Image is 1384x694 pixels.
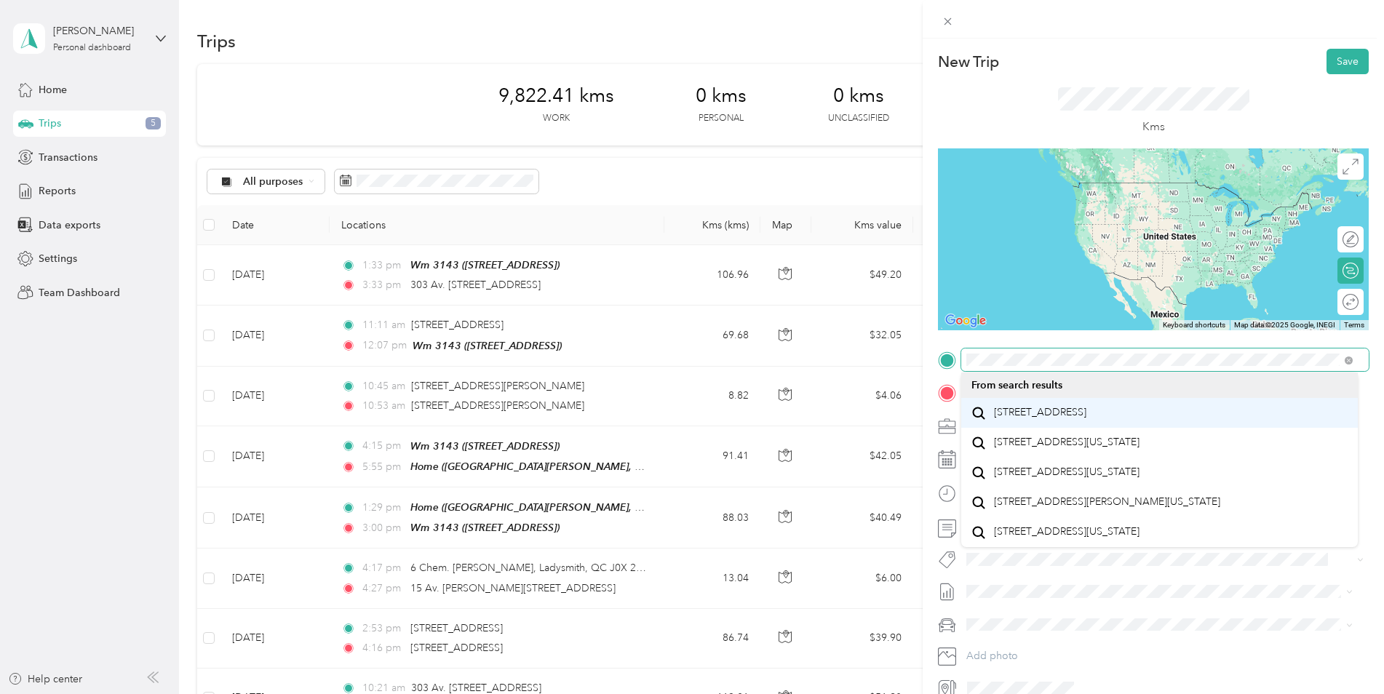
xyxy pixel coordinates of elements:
iframe: Everlance-gr Chat Button Frame [1303,613,1384,694]
button: Save [1327,49,1369,74]
button: Add photo [961,646,1369,666]
span: Map data ©2025 Google, INEGI [1234,321,1335,329]
p: Kms [1142,118,1165,136]
a: Open this area in Google Maps (opens a new window) [942,311,990,330]
button: Keyboard shortcuts [1163,320,1225,330]
img: Google [942,311,990,330]
span: [STREET_ADDRESS] [994,406,1086,419]
span: [STREET_ADDRESS][US_STATE] [994,436,1140,449]
p: New Trip [938,52,999,72]
span: From search results [971,379,1062,391]
span: [STREET_ADDRESS][PERSON_NAME][US_STATE] [994,495,1220,508]
span: [STREET_ADDRESS][US_STATE] [994,466,1140,479]
span: [STREET_ADDRESS][US_STATE] [994,525,1140,538]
